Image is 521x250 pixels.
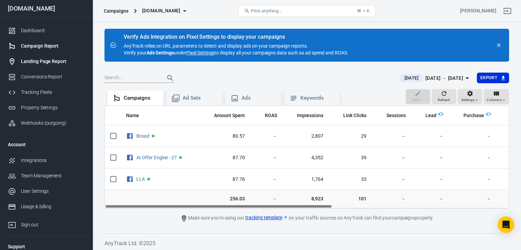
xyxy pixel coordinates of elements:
a: Webhooks (outgoing) [2,115,90,131]
span: Lead [425,112,436,119]
a: User Settings [2,184,90,199]
div: Property Settings [21,104,85,111]
div: scrollable content [105,106,509,208]
span: Impressions [297,112,324,119]
div: Verify Ads Integration on Pixel Settings to display your campaigns [124,34,348,40]
h6: AnyTrack Ltd. © 2025 [104,239,509,248]
span: 2,807 [288,133,324,140]
a: Integrations [2,153,90,168]
div: Dashboard [21,27,85,34]
span: － [256,133,277,140]
span: － [417,154,444,161]
span: The number of times your ads were on screen. [288,111,324,120]
div: [DOMAIN_NAME] [2,5,90,12]
span: 87.76 [205,176,245,183]
div: Integrations [21,157,85,164]
span: Sessions [377,112,406,119]
svg: Facebook Ads [126,132,134,140]
span: 80.57 [205,133,245,140]
span: Purchase [455,112,484,119]
span: aisoloops.com [142,7,181,15]
span: AI Offer Engine - 27 [136,155,178,160]
span: The total return on ad spend [265,111,277,120]
span: Lead [417,112,436,119]
span: Active [147,178,150,180]
span: The estimated total amount of money you've spent on your campaign, ad set or ad during its schedule. [205,111,245,120]
button: Export [477,73,509,83]
span: The number of clicks on links within the ad that led to advertiser-specified destinations [334,111,367,120]
span: Find anything... [251,8,282,13]
span: － [377,133,406,140]
div: Make sure you're using our on your traffic sources so AnyTrack can find your campaigns properly. [153,214,461,222]
button: Refresh [432,89,456,104]
div: [DATE] － [DATE] [425,74,463,83]
div: Campaigns [124,95,158,102]
span: － [256,176,277,183]
button: close [494,40,504,50]
span: 33 [334,176,367,183]
strong: Ads Settings [147,50,174,55]
span: The estimated total amount of money you've spent on your campaign, ad set or ad during its schedule. [214,111,245,120]
span: ROAS [265,112,277,119]
span: 29 [334,133,367,140]
a: Team Management [2,168,90,184]
span: The number of clicks on links within the ad that led to advertiser-specified destinations [343,111,367,120]
a: Landing Page Report [2,54,90,69]
a: Sign out [2,214,90,233]
button: Search [162,70,178,86]
a: Dashboard [2,23,90,38]
span: 101 [334,196,367,202]
span: － [417,176,444,183]
li: Account [2,136,90,153]
button: Columns [484,89,509,104]
a: Pixel Settings [186,49,214,56]
img: Logo [486,111,491,117]
button: Settings [458,89,482,104]
span: － [455,196,491,202]
button: [DATE][DATE] － [DATE] [395,73,476,84]
span: 4,352 [288,154,324,161]
span: － [417,133,444,140]
span: － [455,154,491,161]
span: Refresh [438,97,450,103]
span: － [417,196,444,202]
span: The number of times your ads were on screen. [297,111,324,120]
div: Usage & billing [21,203,85,210]
span: Purchase [463,112,484,119]
a: Sign out [499,3,516,19]
span: － [377,154,406,161]
div: Campaign Report [21,42,85,50]
span: Active [152,135,154,137]
a: Conversions Report [2,69,90,85]
div: Keywords [300,95,335,102]
span: Name [126,112,148,119]
button: Find anything...⌘ + K [238,5,375,17]
a: Property Settings [2,100,90,115]
div: Ad Sets [183,95,217,102]
a: Broad [136,133,149,139]
span: 87.70 [205,154,245,161]
a: AI Offer Engine - 27 [136,155,177,160]
span: － [455,133,491,140]
a: Tracking Pixels [2,85,90,100]
span: 39 [334,154,367,161]
span: Amount Spent [214,112,245,119]
span: Active [179,156,182,159]
span: Broad [136,134,150,138]
div: Team Management [21,172,85,179]
span: Link Clicks [343,112,367,119]
div: Sign out [21,221,85,228]
div: Campaigns [104,8,128,14]
span: － [377,196,406,202]
div: Conversions Report [21,73,85,80]
a: LLA [136,176,145,182]
span: The total return on ad spend [256,111,277,120]
div: AnyTrack relies on URL parameters to detect and display ads on your campaign reports. Verify your... [124,34,348,56]
div: Account id: YQDf6Ddj [460,7,496,14]
span: Sessions [386,112,406,119]
div: ⌘ + K [357,8,370,13]
input: Search... [104,74,159,83]
div: Open Intercom Messenger [498,216,514,233]
span: － [256,154,277,161]
img: Logo [438,111,444,117]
